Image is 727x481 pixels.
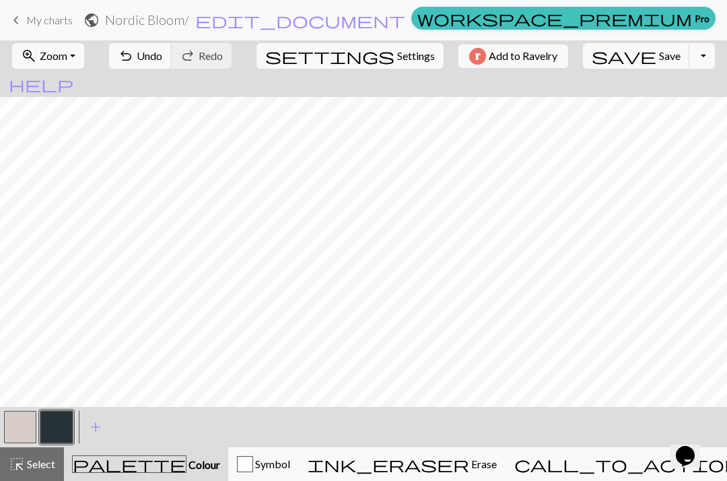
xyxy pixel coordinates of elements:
span: Symbol [253,457,290,470]
button: Save [583,43,690,69]
button: Undo [109,43,172,69]
span: edit_document [195,11,405,30]
span: help [9,75,73,94]
span: ink_eraser [308,455,469,474]
span: highlight_alt [9,455,25,474]
h2: Nordic Bloom / [105,12,189,28]
span: Settings [397,48,435,64]
span: Save [659,49,681,62]
span: workspace_premium [417,9,692,28]
a: My charts [8,9,73,32]
img: Ravelry [469,48,486,65]
a: Pro [411,7,716,30]
span: My charts [26,13,73,26]
span: Select [25,457,55,470]
button: Symbol [228,447,299,481]
span: add [88,418,104,437]
span: keyboard_arrow_left [8,11,24,30]
button: Erase [299,447,506,481]
span: Colour [186,458,220,471]
span: zoom_in [21,46,37,65]
button: Colour [64,447,228,481]
span: save [592,46,656,65]
span: Erase [469,457,497,470]
span: Undo [137,49,162,62]
span: public [83,11,100,30]
iframe: chat widget [670,427,714,468]
span: settings [265,46,394,65]
span: Add to Ravelry [489,48,557,65]
button: SettingsSettings [256,43,444,69]
span: palette [73,455,186,474]
i: Settings [265,48,394,64]
span: Zoom [40,49,67,62]
button: Add to Ravelry [458,44,568,68]
span: undo [118,46,134,65]
button: Zoom [12,43,84,69]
